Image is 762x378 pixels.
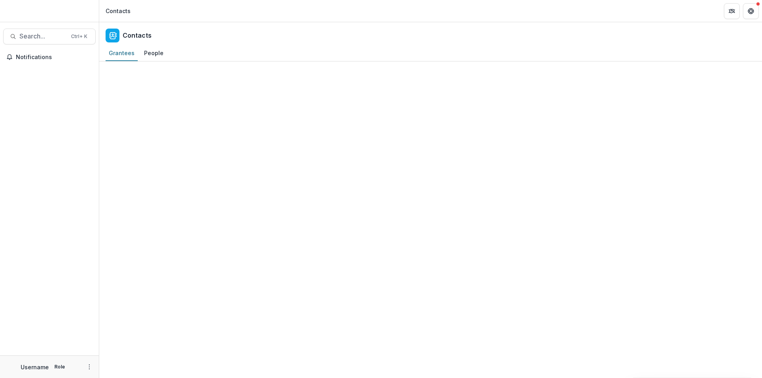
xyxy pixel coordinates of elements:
button: More [85,362,94,372]
button: Search... [3,29,96,44]
a: Grantees [106,46,138,61]
button: Get Help [743,3,759,19]
span: Search... [19,33,66,40]
nav: breadcrumb [102,5,134,17]
a: People [141,46,167,61]
button: Partners [724,3,740,19]
button: Notifications [3,51,96,63]
p: Username [21,363,49,371]
div: Ctrl + K [69,32,89,41]
div: Contacts [106,7,131,15]
h2: Contacts [123,32,152,39]
p: Role [52,363,67,370]
div: People [141,47,167,59]
span: Notifications [16,54,92,61]
div: Grantees [106,47,138,59]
